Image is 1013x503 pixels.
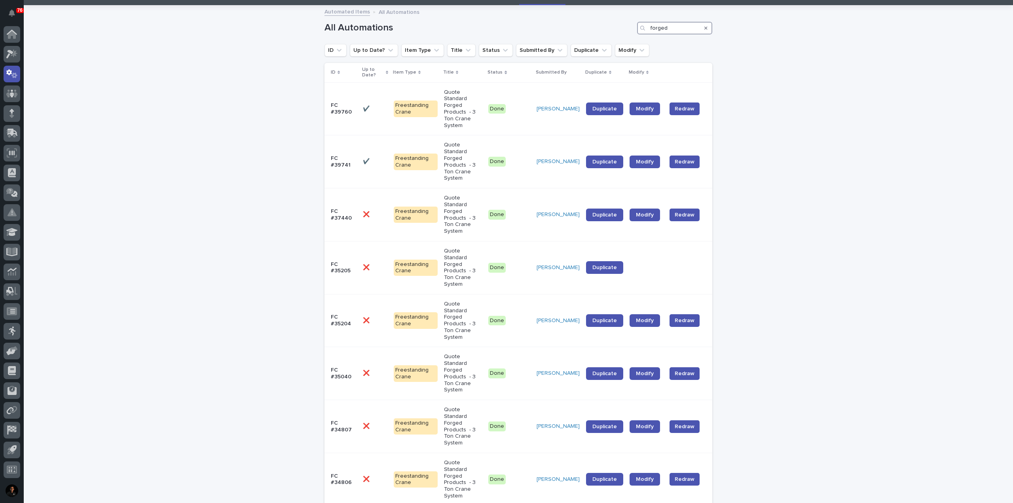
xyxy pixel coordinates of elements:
[592,159,617,165] span: Duplicate
[363,316,371,324] p: ❌
[331,261,357,275] p: FC #35205
[537,211,580,218] a: [PERSON_NAME]
[363,210,371,218] p: ❌
[636,106,654,112] span: Modify
[331,68,336,77] p: ID
[630,314,660,327] a: Modify
[444,406,482,446] p: Quote Standard Forged Products - 3 Ton Crane System
[363,475,371,483] p: ❌
[4,5,20,21] button: Notifications
[675,105,694,113] span: Redraw
[443,68,454,77] p: Title
[586,209,623,221] a: Duplicate
[331,102,357,116] p: FC #39760
[537,317,580,324] a: [PERSON_NAME]
[630,367,660,380] a: Modify
[394,207,438,223] div: Freestanding Crane
[324,82,712,135] tr: FC #39760✔️✔️ Freestanding CraneQuote Standard Forged Products - 3 Ton Crane SystemDone[PERSON_NA...
[670,420,700,433] button: Redraw
[350,44,398,57] button: Up to Date?
[670,367,700,380] button: Redraw
[586,102,623,115] a: Duplicate
[324,7,370,16] a: Automated Items
[488,157,506,167] div: Done
[324,188,712,241] tr: FC #37440❌❌ Freestanding CraneQuote Standard Forged Products - 3 Ton Crane SystemDone[PERSON_NAME...
[324,22,634,34] h1: All Automations
[537,423,580,430] a: [PERSON_NAME]
[363,263,371,271] p: ❌
[444,195,482,235] p: Quote Standard Forged Products - 3 Ton Crane System
[394,471,438,488] div: Freestanding Crane
[394,312,438,329] div: Freestanding Crane
[488,475,506,484] div: Done
[670,209,700,221] button: Redraw
[516,44,567,57] button: Submitted By
[637,22,712,34] input: Search
[670,473,700,486] button: Redraw
[324,400,712,453] tr: FC #34807❌❌ Freestanding CraneQuote Standard Forged Products - 3 Ton Crane SystemDone[PERSON_NAME...
[324,294,712,347] tr: FC #35204❌❌ Freestanding CraneQuote Standard Forged Products - 3 Ton Crane SystemDone[PERSON_NAME...
[488,210,506,220] div: Done
[331,367,357,380] p: FC #35040
[615,44,649,57] button: Modify
[394,418,438,435] div: Freestanding Crane
[363,104,371,112] p: ✔️
[592,265,617,270] span: Duplicate
[537,106,580,112] a: [PERSON_NAME]
[636,159,654,165] span: Modify
[636,212,654,218] span: Modify
[670,156,700,168] button: Redraw
[630,209,660,221] a: Modify
[592,318,617,323] span: Duplicate
[444,353,482,393] p: Quote Standard Forged Products - 3 Ton Crane System
[4,482,20,499] button: users-avatar
[536,68,567,77] p: Submitted By
[636,318,654,323] span: Modify
[331,420,357,433] p: FC #34807
[592,106,617,112] span: Duplicate
[585,68,607,77] p: Duplicate
[331,473,357,486] p: FC #34806
[379,7,419,16] p: All Automations
[331,155,357,169] p: FC #39741
[675,423,694,431] span: Redraw
[447,44,476,57] button: Title
[636,476,654,482] span: Modify
[331,208,357,222] p: FC #37440
[488,368,506,378] div: Done
[324,347,712,400] tr: FC #35040❌❌ Freestanding CraneQuote Standard Forged Products - 3 Ton Crane SystemDone[PERSON_NAME...
[324,241,712,294] tr: FC #35205❌❌ Freestanding CraneQuote Standard Forged Products - 3 Ton Crane SystemDone[PERSON_NAME...
[586,367,623,380] a: Duplicate
[675,211,694,219] span: Redraw
[636,424,654,429] span: Modify
[444,248,482,288] p: Quote Standard Forged Products - 3 Ton Crane System
[394,101,438,117] div: Freestanding Crane
[586,261,623,274] a: Duplicate
[331,314,357,327] p: FC #35204
[675,317,694,325] span: Redraw
[444,89,482,129] p: Quote Standard Forged Products - 3 Ton Crane System
[363,421,371,430] p: ❌
[363,368,371,377] p: ❌
[670,102,700,115] button: Redraw
[324,44,347,57] button: ID
[444,459,482,499] p: Quote Standard Forged Products - 3 Ton Crane System
[393,68,416,77] p: Item Type
[592,212,617,218] span: Duplicate
[537,476,580,483] a: [PERSON_NAME]
[394,365,438,382] div: Freestanding Crane
[586,314,623,327] a: Duplicate
[488,421,506,431] div: Done
[675,370,694,378] span: Redraw
[537,370,580,377] a: [PERSON_NAME]
[586,420,623,433] a: Duplicate
[537,264,580,271] a: [PERSON_NAME]
[592,371,617,376] span: Duplicate
[630,473,660,486] a: Modify
[630,102,660,115] a: Modify
[444,142,482,182] p: Quote Standard Forged Products - 3 Ton Crane System
[675,475,694,483] span: Redraw
[636,371,654,376] span: Modify
[17,8,23,13] p: 76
